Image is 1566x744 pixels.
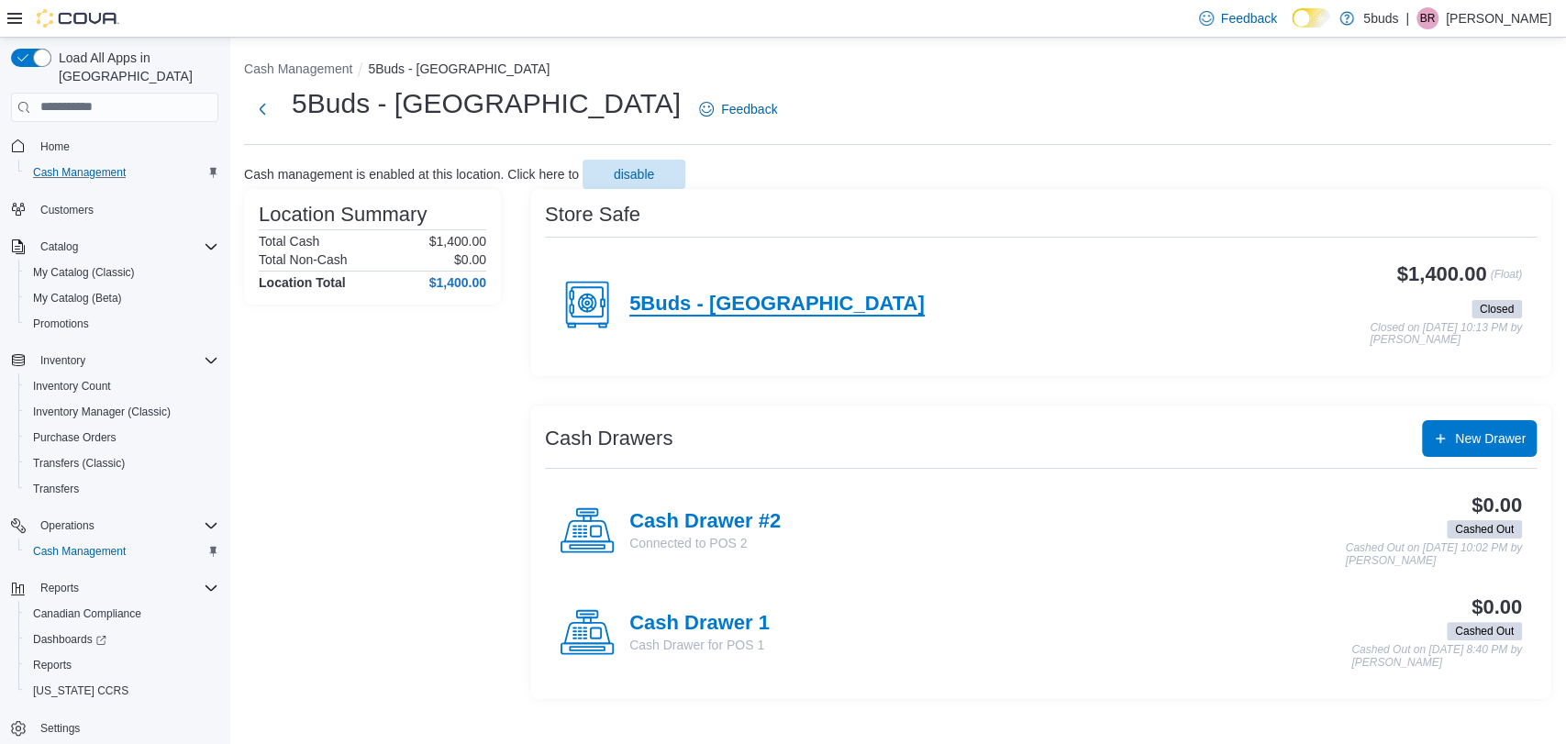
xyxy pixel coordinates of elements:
[33,165,126,180] span: Cash Management
[26,287,218,309] span: My Catalog (Beta)
[18,539,226,564] button: Cash Management
[18,311,226,337] button: Promotions
[26,680,136,702] a: [US_STATE] CCRS
[545,204,640,226] h3: Store Safe
[18,373,226,399] button: Inventory Count
[40,581,79,595] span: Reports
[4,348,226,373] button: Inventory
[1370,322,1522,347] p: Closed on [DATE] 10:13 PM by [PERSON_NAME]
[33,716,218,739] span: Settings
[259,252,348,267] h6: Total Non-Cash
[292,85,681,122] h1: 5Buds - [GEOGRAPHIC_DATA]
[454,252,486,267] p: $0.00
[244,61,352,76] button: Cash Management
[26,161,133,183] a: Cash Management
[629,534,781,552] p: Connected to POS 2
[51,49,218,85] span: Load All Apps in [GEOGRAPHIC_DATA]
[26,452,218,474] span: Transfers (Classic)
[33,136,77,158] a: Home
[26,478,218,500] span: Transfers
[4,715,226,741] button: Settings
[26,540,218,562] span: Cash Management
[18,160,226,185] button: Cash Management
[33,658,72,672] span: Reports
[26,452,132,474] a: Transfers (Classic)
[33,291,122,305] span: My Catalog (Beta)
[40,139,70,154] span: Home
[1422,420,1537,457] button: New Drawer
[1472,494,1522,516] h3: $0.00
[40,203,94,217] span: Customers
[4,196,226,223] button: Customers
[26,654,79,676] a: Reports
[26,401,218,423] span: Inventory Manager (Classic)
[26,375,218,397] span: Inventory Count
[33,135,218,158] span: Home
[26,313,218,335] span: Promotions
[40,239,78,254] span: Catalog
[629,293,925,316] h4: 5Buds - [GEOGRAPHIC_DATA]
[33,482,79,496] span: Transfers
[1221,9,1277,28] span: Feedback
[614,165,654,183] span: disable
[18,260,226,285] button: My Catalog (Classic)
[33,577,218,599] span: Reports
[26,603,149,625] a: Canadian Compliance
[368,61,550,76] button: 5Buds - [GEOGRAPHIC_DATA]
[26,654,218,676] span: Reports
[33,350,218,372] span: Inventory
[1455,623,1514,639] span: Cashed Out
[429,234,486,249] p: $1,400.00
[692,91,784,128] a: Feedback
[26,478,86,500] a: Transfers
[629,612,770,636] h4: Cash Drawer 1
[1420,7,1436,29] span: BR
[33,236,218,258] span: Catalog
[33,198,218,221] span: Customers
[33,456,125,471] span: Transfers (Classic)
[1405,7,1409,29] p: |
[4,234,226,260] button: Catalog
[18,425,226,450] button: Purchase Orders
[244,91,281,128] button: Next
[33,350,93,372] button: Inventory
[1446,7,1551,29] p: [PERSON_NAME]
[26,540,133,562] a: Cash Management
[1490,263,1522,296] p: (Float)
[33,265,135,280] span: My Catalog (Classic)
[1351,644,1522,669] p: Cashed Out on [DATE] 8:40 PM by [PERSON_NAME]
[1292,8,1330,28] input: Dark Mode
[4,575,226,601] button: Reports
[1397,263,1487,285] h3: $1,400.00
[259,234,319,249] h6: Total Cash
[33,606,141,621] span: Canadian Compliance
[18,450,226,476] button: Transfers (Classic)
[33,717,87,739] a: Settings
[26,401,178,423] a: Inventory Manager (Classic)
[33,405,171,419] span: Inventory Manager (Classic)
[1416,7,1438,29] div: Briannen Rubin
[1472,300,1522,318] span: Closed
[1455,521,1514,538] span: Cashed Out
[18,652,226,678] button: Reports
[259,204,427,226] h3: Location Summary
[1345,542,1522,567] p: Cashed Out on [DATE] 10:02 PM by [PERSON_NAME]
[26,628,114,650] a: Dashboards
[721,100,777,118] span: Feedback
[26,375,118,397] a: Inventory Count
[33,199,101,221] a: Customers
[1455,429,1526,448] span: New Drawer
[1363,7,1398,29] p: 5buds
[33,379,111,394] span: Inventory Count
[18,399,226,425] button: Inventory Manager (Classic)
[40,353,85,368] span: Inventory
[33,544,126,559] span: Cash Management
[33,577,86,599] button: Reports
[1480,301,1514,317] span: Closed
[26,161,218,183] span: Cash Management
[259,275,346,290] h4: Location Total
[26,603,218,625] span: Canadian Compliance
[1447,622,1522,640] span: Cashed Out
[18,678,226,704] button: [US_STATE] CCRS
